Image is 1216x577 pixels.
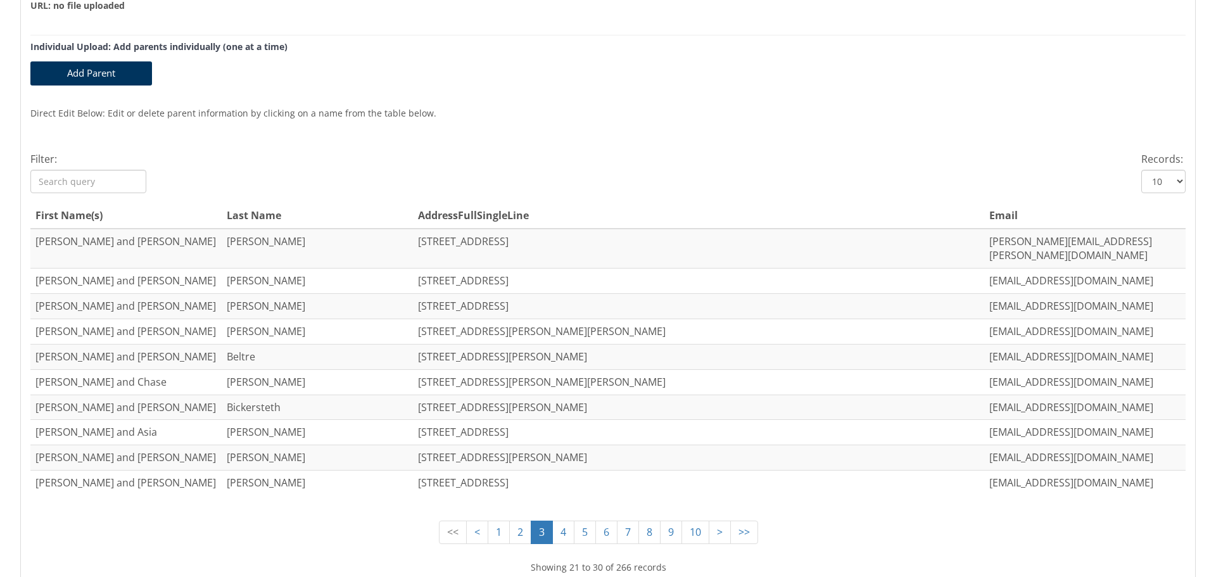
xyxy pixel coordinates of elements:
td: [PERSON_NAME] [222,229,413,269]
label: Filter: [30,151,57,167]
td: [STREET_ADDRESS] [413,294,984,319]
td: [EMAIL_ADDRESS][DOMAIN_NAME] [984,344,1175,369]
td: [PERSON_NAME] and Chase [30,369,222,395]
td: [STREET_ADDRESS][PERSON_NAME] [413,344,984,369]
td: [PERSON_NAME] and Asia [30,420,222,445]
td: [EMAIL_ADDRESS][DOMAIN_NAME] [984,471,1175,495]
a: 8 [638,521,661,544]
button: Add Parent [30,61,152,85]
td: [PERSON_NAME] [222,319,413,345]
td: [EMAIL_ADDRESS][DOMAIN_NAME] [984,369,1175,395]
td: [PERSON_NAME] and [PERSON_NAME] [30,269,222,294]
td: [PERSON_NAME] [222,294,413,319]
td: [EMAIL_ADDRESS][DOMAIN_NAME] [984,319,1175,345]
a: 1 [488,521,510,544]
a: > [709,521,731,544]
span: Last Name [227,208,281,222]
a: 6 [595,521,617,544]
td: [PERSON_NAME] [222,445,413,471]
td: [PERSON_NAME] and [PERSON_NAME] [30,471,222,495]
a: < [466,521,488,544]
td: [STREET_ADDRESS][PERSON_NAME] [413,445,984,471]
td: Bickersteth [222,395,413,420]
strong: Individual Upload: Add parents individually (one at a time) [30,41,288,53]
td: [EMAIL_ADDRESS][DOMAIN_NAME] [984,395,1175,420]
td: [PERSON_NAME] and [PERSON_NAME] [30,294,222,319]
td: [STREET_ADDRESS] [413,229,984,269]
a: 10 [681,521,709,544]
a: 5 [574,521,596,544]
td: [PERSON_NAME] and [PERSON_NAME] [30,395,222,420]
td: [PERSON_NAME] [222,471,413,495]
td: [EMAIL_ADDRESS][DOMAIN_NAME] [984,269,1175,294]
span: First Name(s) [35,208,103,222]
td: [PERSON_NAME] and [PERSON_NAME] [30,344,222,369]
td: [PERSON_NAME] and [PERSON_NAME] [30,229,222,269]
label: Records: [1141,151,1183,167]
span: Email [989,208,1018,222]
td: [EMAIL_ADDRESS][DOMAIN_NAME] [984,294,1175,319]
a: 7 [617,521,639,544]
td: [PERSON_NAME] [222,420,413,445]
td: [STREET_ADDRESS][PERSON_NAME] [413,395,984,420]
td: [PERSON_NAME] [222,369,413,395]
td: [EMAIL_ADDRESS][DOMAIN_NAME] [984,445,1175,471]
td: [PERSON_NAME] and [PERSON_NAME] [30,445,222,471]
td: [STREET_ADDRESS] [413,269,984,294]
td: [PERSON_NAME] [222,269,413,294]
a: 9 [660,521,682,544]
p: Direct Edit Below: Edit or delete parent information by clicking on a name from the table below. [30,99,1186,120]
td: [STREET_ADDRESS][PERSON_NAME][PERSON_NAME] [413,369,984,395]
td: Beltre [222,344,413,369]
span: AddressFullSingleLine [418,208,529,222]
a: << [439,521,467,544]
td: [PERSON_NAME] and [PERSON_NAME] [30,319,222,345]
td: [STREET_ADDRESS] [413,420,984,445]
a: 4 [552,521,574,544]
input: Search query [30,170,146,193]
a: >> [730,521,758,544]
p: Showing 21 to 30 of 266 records [30,561,1167,574]
td: [STREET_ADDRESS][PERSON_NAME][PERSON_NAME] [413,319,984,345]
td: [PERSON_NAME][EMAIL_ADDRESS][PERSON_NAME][DOMAIN_NAME] [984,229,1175,269]
a: 3 [531,521,553,544]
td: [STREET_ADDRESS] [413,471,984,495]
a: 2 [509,521,531,544]
td: [EMAIL_ADDRESS][DOMAIN_NAME] [984,420,1175,445]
